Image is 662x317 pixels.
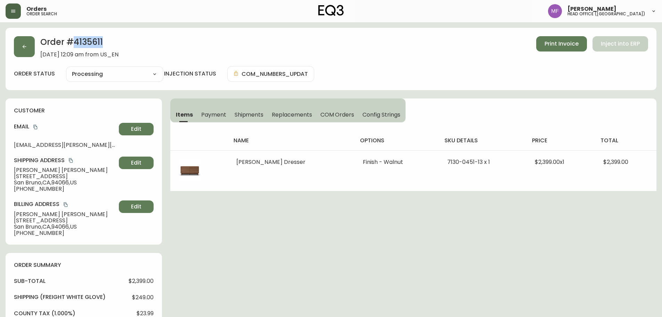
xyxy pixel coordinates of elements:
[119,123,154,135] button: Edit
[14,217,116,224] span: [STREET_ADDRESS]
[14,277,46,285] h4: sub-total
[318,5,344,16] img: logo
[119,200,154,213] button: Edit
[14,173,116,180] span: [STREET_ADDRESS]
[536,36,587,51] button: Print Invoice
[362,111,400,118] span: Config Strings
[320,111,354,118] span: COM Orders
[137,310,154,317] span: $23.99
[179,159,201,181] img: 34775fdd-1fcb-4888-aa58-66632fb7f82aOptional[marcel-double-walnut-dresser].jpg
[14,107,154,114] h4: customer
[535,158,564,166] span: $2,399.00 x 1
[363,159,430,165] li: Finish - Walnut
[62,201,69,208] button: copy
[131,125,141,133] span: Edit
[567,12,645,16] h5: head office ([GEOGRAPHIC_DATA])
[67,157,74,164] button: copy
[14,142,116,148] span: [EMAIL_ADDRESS][PERSON_NAME][DOMAIN_NAME]
[119,157,154,169] button: Edit
[14,224,116,230] span: San Bruno , CA , 94066 , US
[444,137,521,144] h4: sku details
[14,230,116,236] span: [PHONE_NUMBER]
[235,111,264,118] span: Shipments
[236,158,305,166] span: [PERSON_NAME] Dresser
[26,6,47,12] span: Orders
[600,137,651,144] h4: total
[14,157,116,164] h4: Shipping Address
[14,167,116,173] span: [PERSON_NAME] [PERSON_NAME]
[131,159,141,167] span: Edit
[40,51,118,58] span: [DATE] 12:09 am from US_EN
[545,40,579,48] span: Print Invoice
[132,294,154,301] span: $249.00
[14,123,116,130] h4: Email
[176,111,193,118] span: Items
[14,261,154,269] h4: order summary
[567,6,616,12] span: [PERSON_NAME]
[360,137,433,144] h4: options
[272,111,312,118] span: Replacements
[548,4,562,18] img: 91cf6c4ea787f0dec862db02e33d59b3
[14,200,116,208] h4: Billing Address
[234,137,349,144] h4: name
[164,70,216,78] h4: injection status
[131,203,141,211] span: Edit
[40,36,118,51] h2: Order # 4135611
[32,124,39,130] button: copy
[201,111,226,118] span: Payment
[14,70,55,78] label: order status
[14,211,116,217] span: [PERSON_NAME] [PERSON_NAME]
[447,158,490,166] span: 7130-0451-13 x 1
[14,180,116,186] span: San Bruno , CA , 94066 , US
[129,278,154,284] span: $2,399.00
[603,158,628,166] span: $2,399.00
[14,293,106,301] h4: Shipping ( Freight White Glove )
[26,12,57,16] h5: order search
[532,137,589,144] h4: price
[14,186,116,192] span: [PHONE_NUMBER]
